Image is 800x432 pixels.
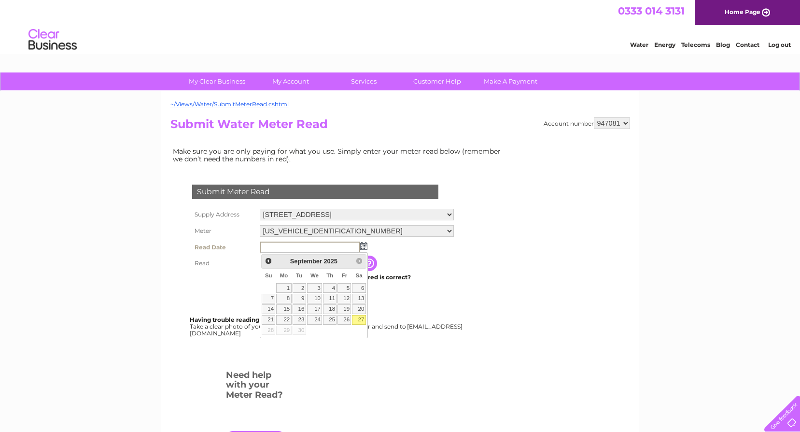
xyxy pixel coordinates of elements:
a: 12 [337,294,351,303]
a: 2 [293,283,306,293]
span: Prev [265,257,272,265]
span: Wednesday [310,273,319,278]
img: ... [360,242,367,250]
a: 18 [323,304,337,314]
a: 4 [323,283,337,293]
a: 24 [307,315,323,325]
th: Supply Address [190,206,257,223]
a: 10 [307,294,323,303]
a: 3 [307,283,323,293]
th: Read Date [190,239,257,256]
a: 14 [262,304,275,314]
span: 2025 [323,258,337,265]
a: Services [324,72,404,90]
a: 17 [307,304,323,314]
span: Sunday [265,273,272,278]
span: Friday [342,273,348,278]
a: 6 [352,283,365,293]
span: September [290,258,322,265]
td: Make sure you are only paying for what you use. Simply enter your meter read below (remember we d... [170,145,508,165]
a: 8 [276,294,291,303]
a: Telecoms [681,41,710,48]
span: Monday [280,273,288,278]
a: 9 [293,294,306,303]
a: My Account [251,72,330,90]
th: Read [190,256,257,271]
h2: Submit Water Meter Read [170,117,630,136]
th: Meter [190,223,257,239]
a: 1 [276,283,291,293]
div: Account number [544,117,630,129]
a: 13 [352,294,365,303]
a: 11 [323,294,337,303]
a: Prev [263,256,274,267]
a: 20 [352,304,365,314]
a: 22 [276,315,291,325]
a: 7 [262,294,275,303]
a: ~/Views/Water/SubmitMeterRead.cshtml [170,101,289,108]
img: logo.png [28,25,77,55]
td: Are you sure the read you have entered is correct? [257,271,456,284]
a: Blog [716,41,730,48]
a: 25 [323,315,337,325]
div: Take a clear photo of your readings, tell us which supply it's for and send to [EMAIL_ADDRESS][DO... [190,317,464,336]
a: Customer Help [397,72,477,90]
a: 26 [337,315,351,325]
div: Clear Business is a trading name of Verastar Limited (registered in [GEOGRAPHIC_DATA] No. 3667643... [172,5,629,47]
a: 15 [276,304,291,314]
a: 19 [337,304,351,314]
a: Water [630,41,648,48]
input: Information [362,256,379,271]
a: 27 [352,315,365,325]
a: Log out [768,41,791,48]
a: 21 [262,315,275,325]
span: Tuesday [296,273,302,278]
a: 23 [293,315,306,325]
a: 16 [293,304,306,314]
a: Make A Payment [471,72,550,90]
b: Having trouble reading your meter? [190,316,298,323]
a: 5 [337,283,351,293]
a: Contact [736,41,759,48]
a: 0333 014 3131 [618,5,685,17]
h3: Need help with your Meter Read? [226,368,285,405]
span: Thursday [326,273,333,278]
span: Saturday [356,273,363,278]
div: Submit Meter Read [192,185,438,199]
a: My Clear Business [177,72,257,90]
a: Energy [654,41,675,48]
